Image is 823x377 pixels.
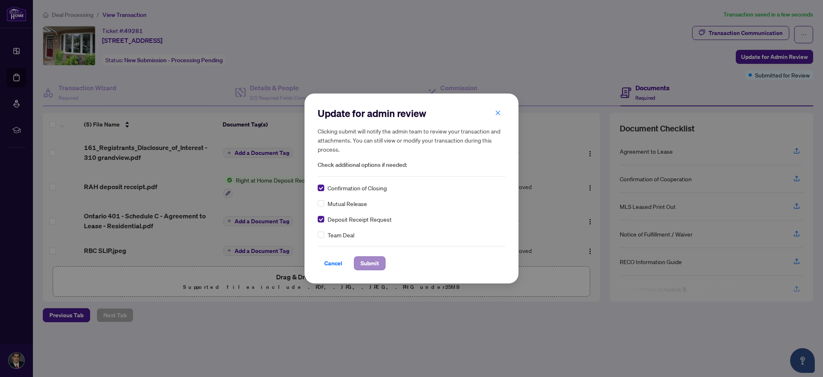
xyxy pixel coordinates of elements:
[318,107,505,120] h2: Update for admin review
[318,256,349,270] button: Cancel
[328,199,367,208] span: Mutual Release
[360,257,379,270] span: Submit
[328,183,387,192] span: Confirmation of Closing
[318,160,505,170] span: Check additional options if needed:
[354,256,386,270] button: Submit
[318,126,505,154] h5: Clicking submit will notify the admin team to review your transaction and attachments. You can st...
[495,110,501,116] span: close
[328,230,354,239] span: Team Deal
[328,215,392,224] span: Deposit Receipt Request
[324,257,342,270] span: Cancel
